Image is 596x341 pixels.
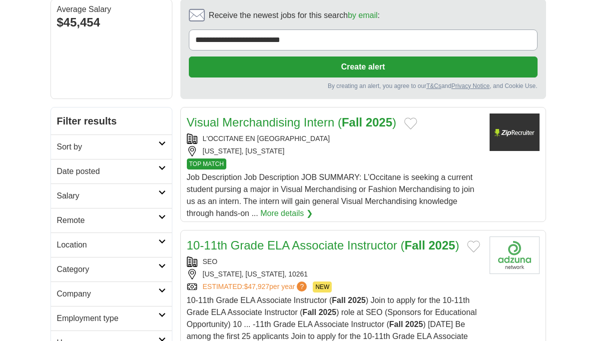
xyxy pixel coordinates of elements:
[57,141,158,153] h2: Sort by
[187,133,482,144] div: L'OCCITANE EN [GEOGRAPHIC_DATA]
[332,296,346,304] strong: Fall
[429,238,455,252] strong: 2025
[187,269,482,279] div: [US_STATE], [US_STATE], 10261
[187,173,475,217] span: Job Description Job Description JOB SUMMARY: L’Occitane is seeking a current student pursing a ma...
[203,257,218,265] a: SEO
[57,263,158,275] h2: Category
[187,115,397,129] a: Visual Merchandising Intern (Fall 2025)
[189,56,538,77] button: Create alert
[342,115,362,129] strong: Fall
[51,232,172,257] a: Location
[405,238,425,252] strong: Fall
[57,13,166,31] div: $45,454
[451,82,490,89] a: Privacy Notice
[57,312,158,324] h2: Employment type
[490,236,540,274] img: SEO logo
[405,320,423,328] strong: 2025
[404,117,417,129] button: Add to favorite jobs
[389,320,403,328] strong: Fall
[51,183,172,208] a: Salary
[348,11,378,19] a: by email
[51,134,172,159] a: Sort by
[51,281,172,306] a: Company
[203,281,309,292] a: ESTIMATED:$47,927per year?
[297,281,307,291] span: ?
[187,158,226,169] span: TOP MATCH
[57,165,158,177] h2: Date posted
[57,239,158,251] h2: Location
[51,107,172,134] h2: Filter results
[187,238,460,252] a: 10-11th Grade ELA Associate Instructor (Fall 2025)
[303,308,317,316] strong: Fall
[51,159,172,183] a: Date posted
[51,306,172,330] a: Employment type
[319,308,337,316] strong: 2025
[57,288,158,300] h2: Company
[366,115,392,129] strong: 2025
[189,81,538,90] div: By creating an alert, you agree to our and , and Cookie Use.
[490,113,540,151] img: Company logo
[260,207,313,219] a: More details ❯
[209,9,380,21] span: Receive the newest jobs for this search :
[187,146,482,156] div: [US_STATE], [US_STATE]
[57,5,166,13] div: Average Salary
[426,82,441,89] a: T&Cs
[51,208,172,232] a: Remote
[467,240,480,252] button: Add to favorite jobs
[57,190,158,202] h2: Salary
[244,282,269,290] span: $47,927
[57,214,158,226] h2: Remote
[313,281,332,292] span: NEW
[51,257,172,281] a: Category
[348,296,366,304] strong: 2025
